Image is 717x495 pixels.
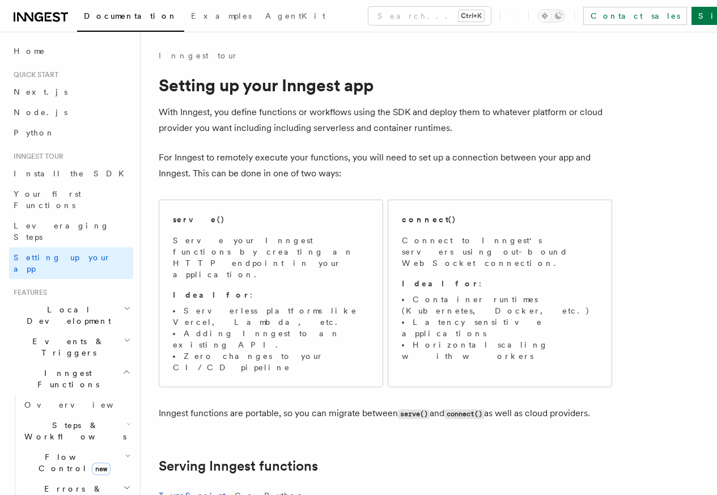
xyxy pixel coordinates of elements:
[173,350,369,373] li: Zero changes to your CI/CD pipeline
[20,451,125,474] span: Flow Control
[402,279,479,288] strong: Ideal for
[191,11,252,20] span: Examples
[173,214,225,225] h2: serve()
[402,278,598,289] p: :
[77,3,184,32] a: Documentation
[9,152,63,161] span: Inngest tour
[92,463,111,475] span: new
[173,290,250,299] strong: Ideal for
[9,122,133,143] a: Python
[402,214,456,225] h2: connect()
[184,3,258,31] a: Examples
[9,299,133,331] button: Local Development
[402,316,598,339] li: Latency sensitive applications
[20,395,133,415] a: Overview
[9,247,133,279] a: Setting up your app
[368,7,491,25] button: Search...Ctrl+K
[9,163,133,184] a: Install the SDK
[159,104,612,136] p: With Inngest, you define functions or workflows using the SDK and deploy them to whatever platfor...
[265,11,325,20] span: AgentKit
[402,235,598,269] p: Connect to Inngest's servers using out-bound WebSocket connection.
[14,189,81,210] span: Your first Functions
[459,10,484,22] kbd: Ctrl+K
[20,447,133,479] button: Flow Controlnew
[14,169,131,178] span: Install the SDK
[159,75,612,95] h1: Setting up your Inngest app
[173,289,369,301] p: :
[9,367,122,390] span: Inngest Functions
[538,9,565,23] button: Toggle dark mode
[9,184,133,215] a: Your first Functions
[402,294,598,316] li: Container runtimes (Kubernetes, Docker, etc.)
[14,108,67,117] span: Node.js
[159,150,612,181] p: For Inngest to remotely execute your functions, you will need to set up a connection between your...
[14,45,45,57] span: Home
[258,3,332,31] a: AgentKit
[173,305,369,328] li: Serverless platforms like Vercel, Lambda, etc.
[159,200,383,387] a: serve()Serve your Inngest functions by creating an HTTP endpoint in your application.Ideal for:Se...
[173,235,369,280] p: Serve your Inngest functions by creating an HTTP endpoint in your application.
[20,415,133,447] button: Steps & Workflows
[9,70,58,79] span: Quick start
[159,50,238,61] a: Inngest tour
[9,215,133,247] a: Leveraging Steps
[398,409,430,419] code: serve()
[173,328,369,350] li: Adding Inngest to an existing API.
[402,339,598,362] li: Horizontal scaling with workers
[388,200,612,387] a: connect()Connect to Inngest's servers using out-bound WebSocket connection.Ideal for:Container ru...
[24,400,141,409] span: Overview
[20,420,126,442] span: Steps & Workflows
[159,458,318,474] a: Serving Inngest functions
[14,253,111,273] span: Setting up your app
[9,288,47,297] span: Features
[84,11,177,20] span: Documentation
[9,331,133,363] button: Events & Triggers
[14,87,67,96] span: Next.js
[9,41,133,61] a: Home
[444,409,484,419] code: connect()
[9,363,133,395] button: Inngest Functions
[9,304,124,327] span: Local Development
[14,221,109,242] span: Leveraging Steps
[9,102,133,122] a: Node.js
[9,82,133,102] a: Next.js
[9,336,124,358] span: Events & Triggers
[583,7,687,25] a: Contact sales
[159,405,612,422] p: Inngest functions are portable, so you can migrate between and as well as cloud providers.
[14,128,55,137] span: Python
